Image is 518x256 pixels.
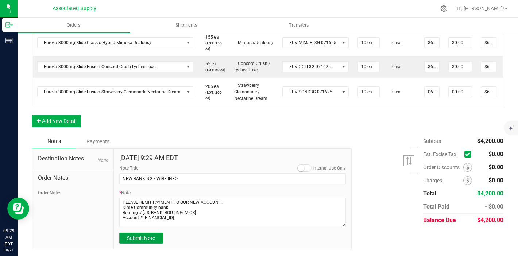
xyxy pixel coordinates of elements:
span: EUV-CCLL3G-071625 [283,62,339,72]
span: 55 ea [202,61,216,66]
span: EUV-MIMJEL3G-071625 [283,38,339,48]
input: 0 [481,38,496,48]
input: 0 [425,38,439,48]
span: Eureka 3000mg Slide Fusion Strawberry Clemonade Nectarine Dream [38,87,184,97]
span: Orders [57,22,90,28]
p: (LOT: 155 ea) [202,40,225,51]
span: EUV-SCND3G-071625 [283,87,339,97]
button: Order Notes [38,190,61,196]
p: (LOT: 50 ea) [202,67,225,73]
span: Total [423,190,436,197]
inline-svg: Reports [5,37,13,44]
p: 09:29 AM EDT [3,228,14,247]
div: Payments [76,135,120,148]
span: Charges [423,178,463,183]
div: Manage settings [439,5,448,12]
p: (LOT: 200 ea) [202,90,225,101]
span: NO DATA FOUND [37,86,193,97]
span: Order Notes [38,174,108,182]
span: 0 ea [388,89,401,94]
a: Transfers [243,18,355,33]
span: Associated Supply [53,5,96,12]
span: 205 ea [202,84,219,89]
span: $4,200.00 [477,137,503,144]
input: 0 [425,62,439,72]
label: Note [119,190,131,196]
span: $0.00 [488,177,503,184]
span: $4,200.00 [477,190,503,197]
span: Calculate excise tax [464,149,474,159]
div: Notes [32,135,76,148]
span: $0.00 [488,164,503,171]
span: - $0.00 [485,203,503,210]
span: Hi, [PERSON_NAME]! [457,5,504,11]
input: 0 [358,87,379,97]
label: Internal Use Only [313,165,346,171]
span: Total Paid [423,203,449,210]
label: Note Title [119,165,138,171]
span: Eureka 3000mg Slide Fusion Concord Crush Lychee Luxe [38,62,184,72]
inline-svg: Outbound [5,21,13,28]
span: Strawberry Clemonade / Nectarine Dream [234,83,267,101]
iframe: Resource center [7,198,29,220]
h4: [DATE] 9:29 AM EDT [119,154,346,162]
span: Eureka 3000mg Slide Classic Hybrid Mimosa Jealousy [38,38,184,48]
span: NO DATA FOUND [37,37,193,48]
input: 0 [449,38,472,48]
input: 0 [481,87,496,97]
span: Subtotal [423,138,442,144]
p: 08/21 [3,247,14,253]
span: Mimosa/Jealousy [234,40,274,45]
input: 0 [358,62,379,72]
span: 0 ea [388,40,401,45]
span: Destination Notes [38,154,108,163]
span: Transfers [279,22,319,28]
a: Orders [18,18,130,33]
span: $0.00 [488,151,503,158]
span: Concord Crush / Lychee Luxe [234,61,270,73]
input: 0 [358,38,379,48]
span: 0 ea [388,64,401,69]
a: Shipments [130,18,243,33]
button: Add New Detail [32,115,81,127]
span: 155 ea [202,35,219,40]
span: Est. Excise Tax [423,151,461,157]
span: None [97,158,108,163]
input: 0 [425,87,439,97]
button: Submit Note [119,233,163,244]
span: NO DATA FOUND [37,61,193,72]
input: 0 [449,62,472,72]
input: 0 [481,62,496,72]
input: 0 [449,87,472,97]
span: Order Discounts [423,164,463,170]
span: $4,200.00 [477,217,503,224]
span: Balance Due [423,217,456,224]
span: Submit Note [127,235,155,241]
span: Shipments [166,22,207,28]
